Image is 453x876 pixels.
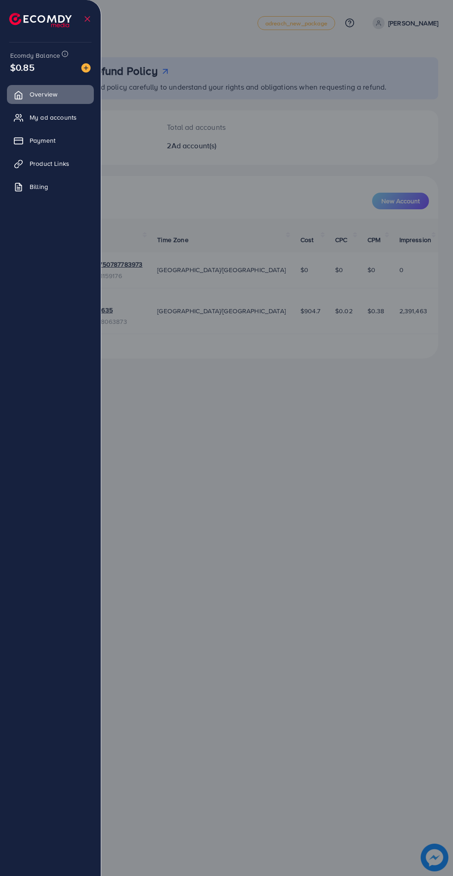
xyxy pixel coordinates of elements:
a: Billing [7,177,94,196]
a: My ad accounts [7,108,94,127]
a: Product Links [7,154,94,173]
span: $0.85 [10,61,35,74]
span: Payment [30,136,55,145]
img: image [81,63,91,73]
a: Payment [7,131,94,150]
span: Ecomdy Balance [10,51,60,60]
span: My ad accounts [30,113,77,122]
span: Product Links [30,159,69,168]
a: Overview [7,85,94,103]
span: Billing [30,182,48,191]
img: logo [9,13,72,27]
span: Overview [30,90,57,99]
